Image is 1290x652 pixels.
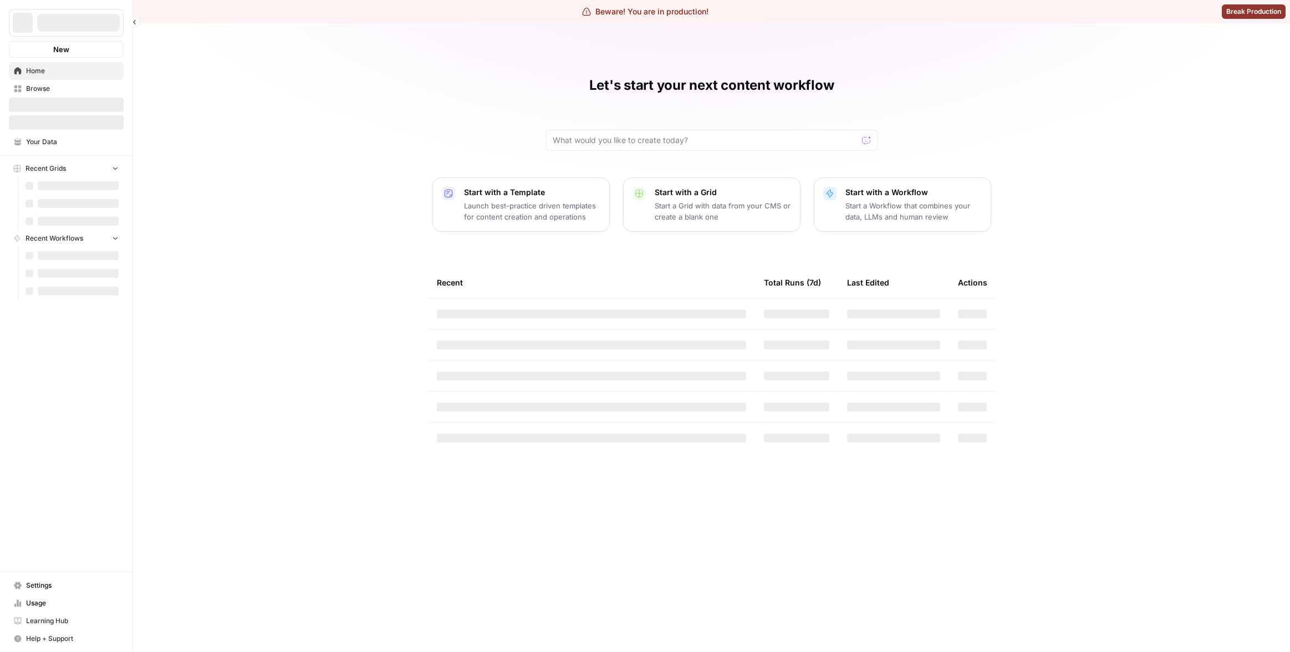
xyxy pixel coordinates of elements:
[9,577,124,594] a: Settings
[847,267,889,298] div: Last Edited
[9,594,124,612] a: Usage
[623,177,800,232] button: Start with a GridStart a Grid with data from your CMS or create a blank one
[26,580,119,590] span: Settings
[958,267,987,298] div: Actions
[582,6,708,17] div: Beware! You are in production!
[26,137,119,147] span: Your Data
[26,233,83,243] span: Recent Workflows
[764,267,821,298] div: Total Runs (7d)
[1222,4,1286,19] button: Break Production
[845,200,982,222] p: Start a Workflow that combines your data, LLMs and human review
[553,135,858,146] input: What would you like to create today?
[9,612,124,630] a: Learning Hub
[9,62,124,80] a: Home
[26,164,66,174] span: Recent Grids
[9,41,124,58] button: New
[9,630,124,648] button: Help + Support
[26,598,119,608] span: Usage
[655,187,791,198] p: Start with a Grid
[26,634,119,644] span: Help + Support
[9,230,124,247] button: Recent Workflows
[432,177,610,232] button: Start with a TemplateLaunch best-practice driven templates for content creation and operations
[1226,7,1281,17] span: Break Production
[437,267,746,298] div: Recent
[845,187,982,198] p: Start with a Workflow
[9,160,124,177] button: Recent Grids
[26,616,119,626] span: Learning Hub
[464,187,600,198] p: Start with a Template
[655,200,791,222] p: Start a Grid with data from your CMS or create a blank one
[26,66,119,76] span: Home
[464,200,600,222] p: Launch best-practice driven templates for content creation and operations
[9,133,124,151] a: Your Data
[26,84,119,94] span: Browse
[814,177,991,232] button: Start with a WorkflowStart a Workflow that combines your data, LLMs and human review
[53,44,69,55] span: New
[9,80,124,98] a: Browse
[589,77,834,94] h1: Let's start your next content workflow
